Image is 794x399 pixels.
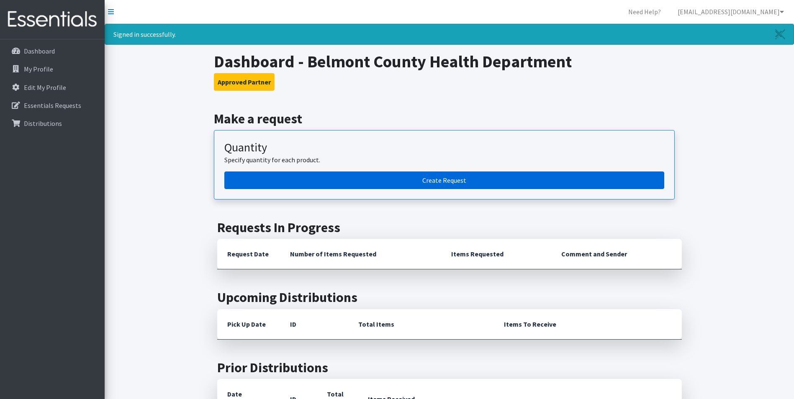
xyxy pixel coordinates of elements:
[3,115,101,132] a: Distributions
[3,97,101,114] a: Essentials Requests
[214,111,685,127] h2: Make a request
[3,79,101,96] a: Edit My Profile
[551,239,681,269] th: Comment and Sender
[348,309,494,340] th: Total Items
[24,83,66,92] p: Edit My Profile
[280,239,442,269] th: Number of Items Requested
[105,24,794,45] div: Signed in successfully.
[622,3,668,20] a: Need Help?
[24,119,62,128] p: Distributions
[217,309,280,340] th: Pick Up Date
[214,73,275,91] button: Approved Partner
[214,51,685,72] h1: Dashboard - Belmont County Health Department
[224,171,664,189] a: Create a request by quantity
[217,239,280,269] th: Request Date
[767,24,794,44] a: Close
[217,289,682,305] h2: Upcoming Distributions
[217,220,682,235] h2: Requests In Progress
[24,65,53,73] p: My Profile
[24,47,55,55] p: Dashboard
[671,3,791,20] a: [EMAIL_ADDRESS][DOMAIN_NAME]
[280,309,348,340] th: ID
[3,43,101,59] a: Dashboard
[441,239,551,269] th: Items Requested
[224,141,664,155] h3: Quantity
[24,101,81,110] p: Essentials Requests
[3,61,101,77] a: My Profile
[217,360,682,376] h2: Prior Distributions
[494,309,682,340] th: Items To Receive
[3,5,101,33] img: HumanEssentials
[224,155,664,165] p: Specify quantity for each product.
